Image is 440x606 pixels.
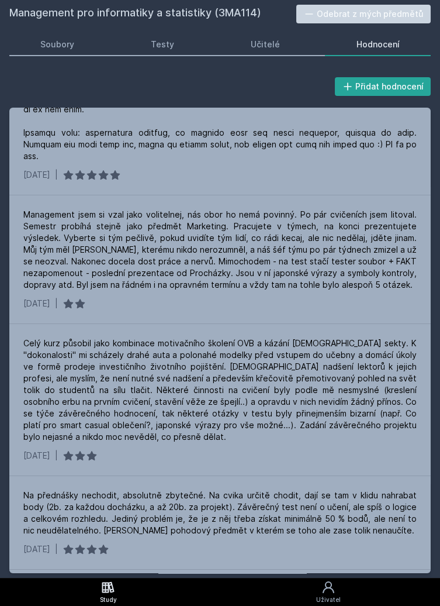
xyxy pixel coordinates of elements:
div: Testy [151,39,174,50]
div: [DATE] [23,450,50,462]
h2: Management pro informatiky a statistiky (3MA114) [9,5,296,23]
a: Učitelé [220,33,311,56]
div: Uživatel [316,595,341,604]
button: Odebrat z mých předmětů [296,5,431,23]
div: Na přednášky nechodit, absolutně zbytečné. Na cvika určitě chodit, dají se tam v klidu nahrabat b... [23,490,417,536]
div: Hodnocení [356,39,400,50]
div: | [55,169,58,181]
div: Soubory [40,39,74,50]
a: Hodnocení [325,33,431,56]
button: Přidat hodnocení [335,77,431,96]
div: [DATE] [23,298,50,309]
div: Učitelé [251,39,280,50]
a: Soubory [9,33,106,56]
div: [DATE] [23,169,50,181]
div: Celý kurz působil jako kombinace motivačního školení OVB a kázání [DEMOGRAPHIC_DATA] sekty. K "do... [23,338,417,443]
div: Management jsem si vzal jako volitelnej, nás obor ho nemá povinný. Po pár cvičeních jsem litoval.... [23,209,417,291]
div: [DATE] [23,543,50,555]
a: Testy [120,33,206,56]
div: | [55,298,58,309]
a: Uživatel [216,578,440,606]
div: Study [100,595,117,604]
div: | [55,543,58,555]
div: | [55,450,58,462]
